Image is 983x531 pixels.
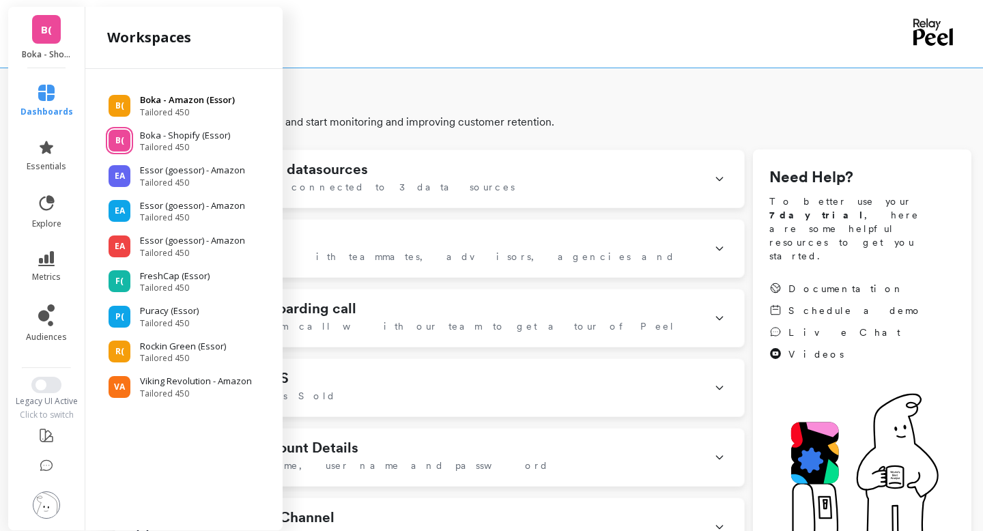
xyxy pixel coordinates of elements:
span: essentials [27,161,66,172]
button: Switch to New UI [31,377,61,393]
span: Workspace name, user name and password [167,459,549,472]
span: Tailored 450 [140,142,230,153]
span: We're currently connected to 3 data sources [167,180,515,194]
h2: workspaces [107,28,191,47]
strong: 7 day trial [769,210,864,220]
span: Book a Zoom call with our team to get a tour of Peel [167,319,675,333]
img: profile picture [33,491,60,519]
span: Tailored 450 [140,283,210,293]
span: Share Peel with teammates, advisors, agencies and investors [167,250,698,277]
a: Schedule a demo [769,304,922,317]
p: FreshCap (Essor) [140,270,210,283]
span: B( [115,100,124,111]
a: Documentation [769,282,922,296]
span: Tailored 450 [140,388,252,399]
span: Documentation [788,282,904,296]
span: R( [115,346,124,357]
div: Legacy UI Active [7,396,87,407]
span: Tailored 450 [140,318,199,329]
span: Tailored 450 [140,107,235,118]
p: Rockin Green (Essor) [140,340,226,354]
span: EA [115,205,125,216]
span: P( [115,311,124,322]
span: metrics [32,272,61,283]
h1: Need Help? [769,166,955,189]
span: Everything you need to set up Peel and start monitoring and improving customer retention. [115,114,971,130]
p: Essor (goessor) - Amazon [140,234,245,248]
p: Puracy (Essor) [140,304,199,318]
p: Boka - Shopify (Essor) [140,129,230,143]
span: To better use your , here are some helpful resources to get you started. [769,195,955,263]
span: VA [114,382,125,392]
span: Live Chat [788,326,900,339]
p: Essor (goessor) - Amazon [140,164,245,177]
span: Tailored 450 [140,212,245,223]
div: Click to switch [7,410,87,420]
span: F( [115,276,124,287]
span: Tailored 450 [140,177,245,188]
p: Boka - Shopify (Essor) [22,49,72,60]
span: B( [41,22,52,38]
span: dashboards [20,106,73,117]
span: EA [115,241,125,252]
span: Videos [788,347,844,361]
a: Videos [769,347,922,361]
span: B( [115,135,124,146]
h1: Getting Started [115,78,971,111]
span: EA [115,171,125,182]
span: explore [32,218,61,229]
p: Boka - Amazon (Essor) [140,94,235,107]
span: audiences [26,332,67,343]
p: Essor (goessor) - Amazon [140,199,245,213]
span: Schedule a demo [788,304,922,317]
span: Tailored 450 [140,248,245,259]
p: Viking Revolution - Amazon [140,375,252,388]
span: Tailored 450 [140,353,226,364]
